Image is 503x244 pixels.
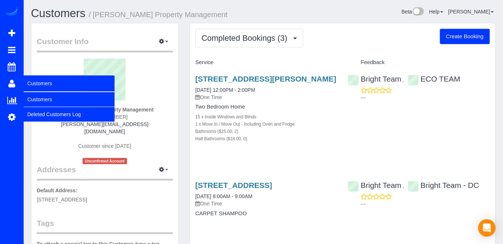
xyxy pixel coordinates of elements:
a: [STREET_ADDRESS][PERSON_NAME] [195,75,336,83]
a: Bright Team - DC [408,181,479,189]
label: Default Address: [37,187,78,194]
a: Bright Team [348,75,401,83]
p: One Time [195,200,337,207]
small: Bathrooms ($25.00, 2) [195,129,238,134]
a: Bright Team [348,181,401,189]
a: [DATE] 12:00PM - 2:00PM [195,87,256,93]
a: [DATE] 8:00AM - 9:00AM [195,193,253,199]
span: , [403,77,404,83]
small: / [PERSON_NAME] Property Management [89,11,228,19]
span: Unconfirmed Account [83,158,127,164]
small: 1 x Move In / Move Out - Including Oven and Fridge [195,122,295,127]
h4: Feedback [348,59,490,66]
div: Open Intercom Messenger [478,219,496,237]
a: Customers [31,7,86,20]
h4: Service [195,59,337,66]
img: New interface [412,7,424,17]
a: Help [429,9,443,15]
h4: CARPET SHAMPOO [195,210,337,217]
p: --- [361,200,490,208]
h4: Two Bedroom Home [195,104,337,110]
ul: Customers [24,92,115,122]
img: Automaid Logo [4,7,19,17]
a: [PERSON_NAME] [448,9,494,15]
a: Beta [401,9,424,15]
button: Completed Bookings (3) [195,29,303,47]
a: [PERSON_NAME][EMAIL_ADDRESS][DOMAIN_NAME] [61,121,148,134]
small: Half Bathrooms ($18.00, 0) [195,136,247,141]
a: Deleted Customers Log [24,107,115,122]
small: 15 x Inside Windows and Blinds [195,114,257,119]
span: Customer since [DATE] [78,143,131,149]
legend: Customer Info [37,36,173,52]
span: , [403,183,404,189]
legend: Tags [37,218,173,234]
span: Customers [24,75,115,92]
span: Completed Bookings (3) [202,34,291,43]
a: Customers [24,92,115,107]
a: ECO TEAM [408,75,460,83]
a: [STREET_ADDRESS] [195,181,272,189]
span: [STREET_ADDRESS] [37,197,87,202]
p: --- [361,94,490,101]
button: Create Booking [440,29,490,44]
p: One Time [195,94,337,101]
